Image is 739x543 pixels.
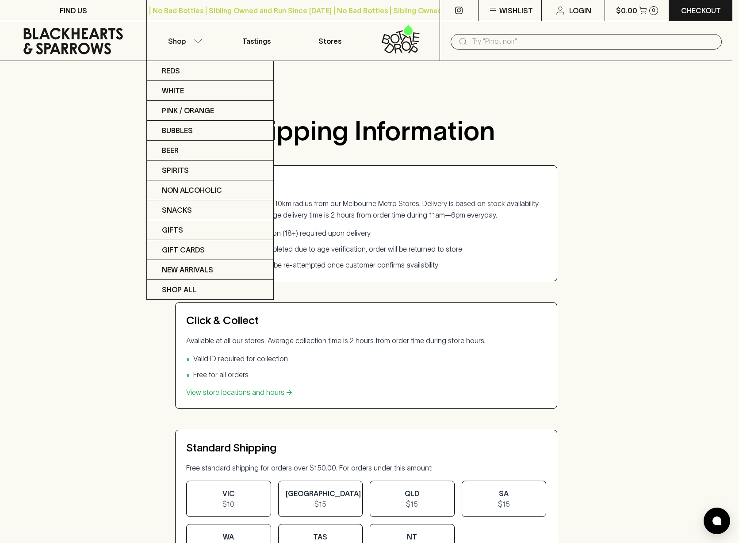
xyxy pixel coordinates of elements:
p: Snacks [162,205,192,215]
p: White [162,85,184,96]
p: SHOP ALL [162,284,196,295]
img: bubble-icon [712,516,721,525]
p: Gift Cards [162,245,205,255]
a: Non Alcoholic [147,180,273,200]
a: Pink / Orange [147,101,273,121]
a: Gifts [147,220,273,240]
p: Reds [162,65,180,76]
p: Non Alcoholic [162,185,222,195]
a: Beer [147,141,273,161]
p: Pink / Orange [162,105,214,116]
a: Reds [147,61,273,81]
a: Bubbles [147,121,273,141]
p: Gifts [162,225,183,235]
a: SHOP ALL [147,280,273,299]
a: Spirits [147,161,273,180]
a: White [147,81,273,101]
p: Spirits [162,165,189,176]
a: Snacks [147,200,273,220]
p: New Arrivals [162,264,213,275]
p: Bubbles [162,125,193,136]
a: Gift Cards [147,240,273,260]
a: New Arrivals [147,260,273,280]
p: Beer [162,145,179,156]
